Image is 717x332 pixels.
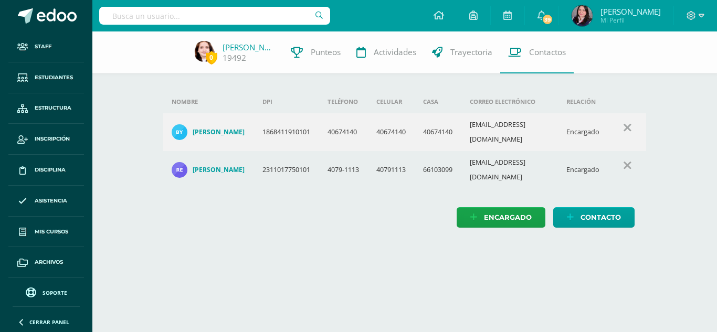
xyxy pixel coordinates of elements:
a: Contactos [500,31,574,73]
span: Actividades [374,47,416,58]
span: Contactos [529,47,566,58]
span: Soporte [43,289,67,296]
td: 40674140 [319,113,368,151]
th: Nombre [163,90,254,113]
img: db852a86b3bc988ba1d264ba0b313365.png [172,124,187,140]
a: [PERSON_NAME] [172,124,246,140]
span: Mi Perfil [600,16,661,25]
a: Asistencia [8,186,84,217]
td: Encargado [558,113,608,151]
a: Mis cursos [8,217,84,248]
td: 2311017750101 [254,151,319,189]
a: Trayectoria [424,31,500,73]
span: Mis cursos [35,228,68,236]
a: [PERSON_NAME] [223,42,275,52]
th: Relación [558,90,608,113]
a: Punteos [283,31,349,73]
td: 4079-1113 [319,151,368,189]
span: Staff [35,42,51,51]
input: Busca un usuario... [99,7,330,25]
span: Asistencia [35,197,67,205]
span: [PERSON_NAME] [600,6,661,17]
td: Encargado [558,151,608,189]
h4: [PERSON_NAME] [193,166,245,174]
h4: [PERSON_NAME] [193,128,245,136]
a: Soporte [13,285,80,299]
a: Estructura [8,93,84,124]
a: Estudiantes [8,62,84,93]
span: Archivos [35,258,63,266]
span: Trayectoria [450,47,492,58]
a: Actividades [349,31,424,73]
span: Estudiantes [35,73,73,82]
span: Disciplina [35,166,66,174]
a: Disciplina [8,155,84,186]
th: Casa [415,90,461,113]
td: 66103099 [415,151,461,189]
span: Contacto [581,208,621,227]
a: Staff [8,31,84,62]
span: 0 [206,51,217,64]
th: Celular [368,90,415,113]
span: 39 [542,14,553,25]
a: Inscripción [8,124,84,155]
img: 23ec1be9c5123b6eaeff94aad10f2ad3.png [172,162,187,178]
span: Inscripción [35,135,70,143]
th: Teléfono [319,90,368,113]
a: Archivos [8,247,84,278]
td: [EMAIL_ADDRESS][DOMAIN_NAME] [461,151,558,189]
td: 40791113 [368,151,415,189]
th: DPI [254,90,319,113]
img: d5e06c0e5c60f8cb8d69cae07b21a756.png [572,5,593,26]
a: Contacto [553,207,635,228]
span: Estructura [35,104,71,112]
img: 55b2e7ae383fcf88bcba3100c5bcd0ad.png [194,41,215,62]
a: Encargado [457,207,545,228]
td: 40674140 [368,113,415,151]
span: Encargado [484,208,532,227]
th: Correo electrónico [461,90,558,113]
td: [EMAIL_ADDRESS][DOMAIN_NAME] [461,113,558,151]
span: Cerrar panel [29,318,69,326]
a: 19492 [223,52,246,63]
a: [PERSON_NAME] [172,162,246,178]
td: 40674140 [415,113,461,151]
td: 1868411910101 [254,113,319,151]
span: Punteos [311,47,341,58]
